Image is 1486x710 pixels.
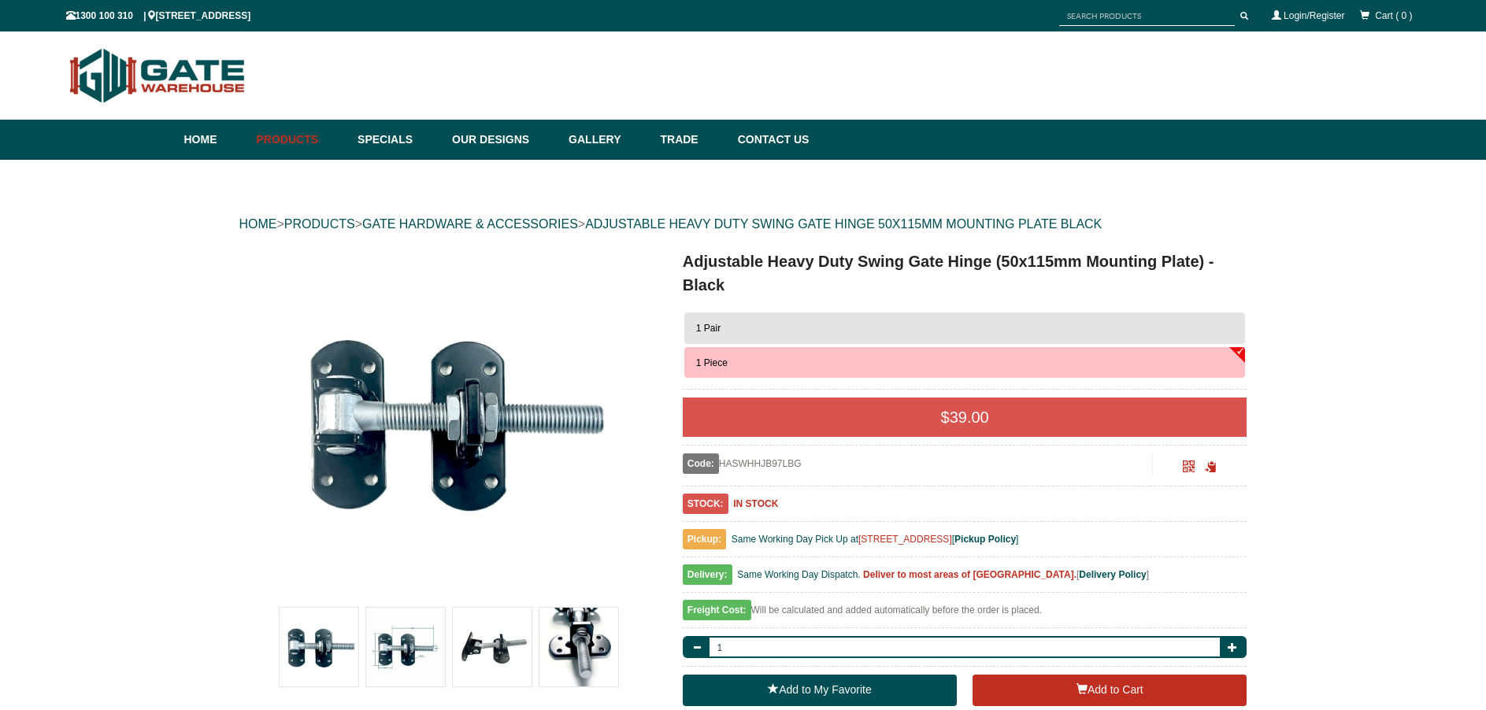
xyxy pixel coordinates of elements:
a: Home [184,120,249,160]
div: $ [683,398,1247,437]
a: PRODUCTS [284,217,355,231]
a: Trade [652,120,729,160]
button: 1 Piece [684,347,1246,379]
span: Cart ( 0 ) [1375,10,1412,21]
div: > > > [239,199,1247,250]
a: Our Designs [444,120,561,160]
button: Add to Cart [973,675,1247,706]
img: Adjustable Heavy Duty Swing Gate Hinge (50x115mm Mounting Plate) - Black [453,608,532,686]
a: Adjustable Heavy Duty Swing Gate Hinge (50x115mm Mounting Plate) - Black - 1 Piece - Gate Warehouse [241,250,658,596]
img: Adjustable Heavy Duty Swing Gate Hinge (50x115mm Mounting Plate) - Black [539,608,618,686]
span: 1 Pair [696,323,721,334]
div: [ ] [683,565,1247,593]
div: Will be calculated and added automatically before the order is placed. [683,601,1247,628]
button: 1 Pair [684,312,1246,344]
a: ADJUSTABLE HEAVY DUTY SWING GATE HINGE 50X115MM MOUNTING PLATE BLACK [585,217,1102,231]
span: Click to copy the URL [1205,461,1217,473]
a: HOME [239,217,277,231]
b: IN STOCK [733,498,778,509]
span: Same Working Day Dispatch. [737,569,861,580]
a: Add to My Favorite [683,675,957,706]
span: Code: [683,453,719,474]
span: Pickup: [683,529,726,549]
span: STOCK: [683,494,728,514]
a: Delivery Policy [1079,569,1146,580]
img: Adjustable Heavy Duty Swing Gate Hinge (50x115mm Mounting Plate) - Black [280,608,358,686]
div: HASWHHJB97LBG [683,453,1153,474]
a: Pickup Policy [954,534,1016,545]
a: Login/Register [1284,10,1344,21]
a: [STREET_ADDRESS] [858,534,952,545]
a: Click to enlarge and scan to share. [1183,463,1195,474]
a: Contact Us [730,120,810,160]
span: Delivery: [683,564,732,585]
span: Same Working Day Pick Up at [ ] [732,534,1019,545]
b: Deliver to most areas of [GEOGRAPHIC_DATA]. [863,569,1077,580]
a: Gallery [561,120,652,160]
input: SEARCH PRODUCTS [1059,6,1235,26]
a: Products [249,120,350,160]
img: Gate Warehouse [66,39,250,112]
img: Adjustable Heavy Duty Swing Gate Hinge (50x115mm Mounting Plate) - Black [366,608,445,686]
h1: Adjustable Heavy Duty Swing Gate Hinge (50x115mm Mounting Plate) - Black [683,250,1247,297]
span: 1300 100 310 | [STREET_ADDRESS] [66,10,251,21]
span: 39.00 [950,409,989,426]
a: GATE HARDWARE & ACCESSORIES [362,217,578,231]
span: 1 Piece [696,357,728,368]
a: Specials [350,120,444,160]
img: Adjustable Heavy Duty Swing Gate Hinge (50x115mm Mounting Plate) - Black - 1 Piece - Gate Warehouse [276,250,622,596]
span: Freight Cost: [683,600,751,620]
